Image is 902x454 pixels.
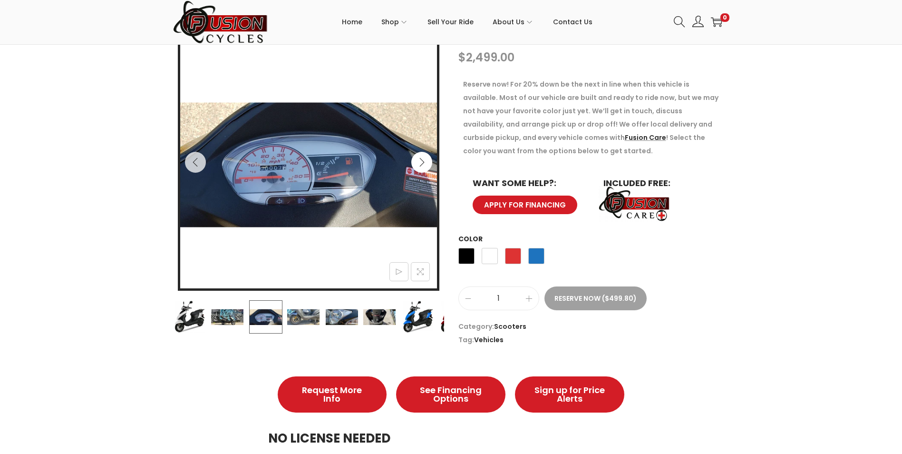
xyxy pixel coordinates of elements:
a: Request More Info [278,376,387,413]
img: Product image [363,300,396,334]
span: Home [342,10,362,34]
h6: INCLUDED FREE: [603,179,715,188]
span: See Financing Options [415,386,486,403]
a: Vehicles [474,335,504,345]
bdi: 2,499.00 [458,49,514,65]
a: About Us [493,0,534,43]
a: See Financing Options [396,376,505,413]
p: Reserve now! For 20% down be the next in line when this vehicle is available. Most of our vehicle... [463,78,725,158]
a: Fusion Care [625,133,666,142]
nav: Primary navigation [268,0,667,43]
img: Product image [180,36,437,293]
img: Product image [287,300,320,334]
span: Shop [381,10,399,34]
h6: WANT SOME HELP?: [473,179,584,188]
span: Request More Info [297,386,368,403]
a: APPLY FOR FINANCING [473,196,577,214]
span: Contact Us [553,10,592,34]
span: Sign up for Price Alerts [534,386,605,403]
span: Sell Your Ride [427,10,474,34]
button: Next [411,152,432,173]
h5: NO LICENSE NEEDED [268,429,634,448]
img: Product image [211,300,244,334]
button: Reserve Now ($499.80) [544,286,647,310]
span: Category: [458,320,729,333]
label: Color [458,234,483,244]
img: Product image [325,300,358,334]
img: Product image [439,300,472,334]
a: Contact Us [553,0,592,43]
button: Previous [185,152,206,173]
a: Sell Your Ride [427,0,474,43]
a: 0 [711,16,722,28]
span: $ [458,49,466,65]
span: Tag: [458,333,729,346]
a: Scooters [494,322,526,331]
a: Sign up for Price Alerts [515,376,624,413]
span: About Us [493,10,524,34]
img: Product image [401,300,434,334]
input: Product quantity [459,292,539,305]
a: Shop [381,0,408,43]
img: Product image [173,300,206,334]
span: APPLY FOR FINANCING [484,201,566,208]
a: Home [342,0,362,43]
img: Product image [249,300,282,334]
